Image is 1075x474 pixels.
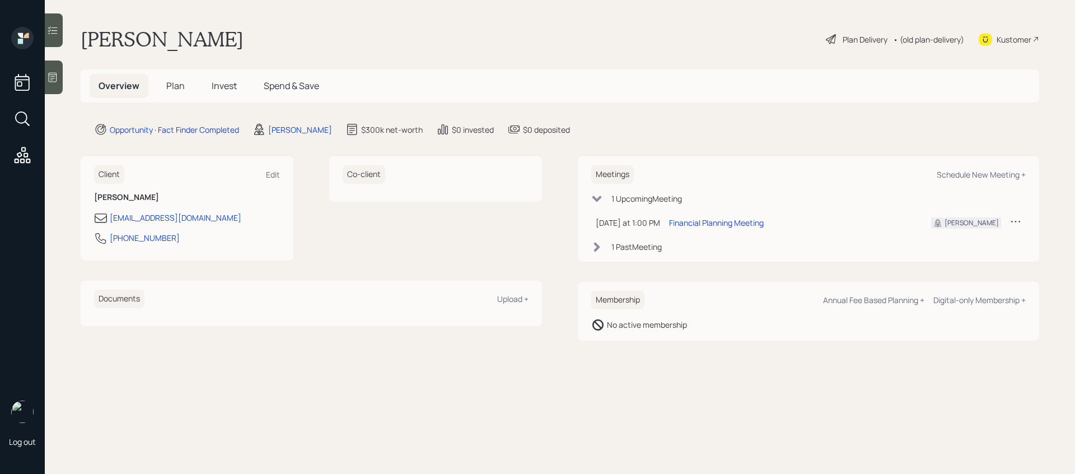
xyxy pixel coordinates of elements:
span: Spend & Save [264,80,319,92]
h1: [PERSON_NAME] [81,27,244,52]
span: Invest [212,80,237,92]
div: [PHONE_NUMBER] [110,232,180,244]
h6: Co-client [343,165,385,184]
img: retirable_logo.png [11,401,34,423]
div: [PERSON_NAME] [945,218,999,228]
div: 1 Past Meeting [611,241,662,253]
span: Overview [99,80,139,92]
div: Financial Planning Meeting [669,217,764,229]
h6: Meetings [591,165,634,184]
div: Log out [9,436,36,447]
div: • (old plan-delivery) [893,34,964,45]
h6: [PERSON_NAME] [94,193,280,202]
div: [PERSON_NAME] [268,124,332,136]
h6: Documents [94,290,144,308]
div: Schedule New Meeting + [937,169,1026,180]
div: $300k net-worth [361,124,423,136]
div: Upload + [497,294,529,304]
div: $0 deposited [523,124,570,136]
div: 1 Upcoming Meeting [611,193,682,205]
div: Plan Delivery [843,34,887,45]
div: Opportunity · Fact Finder Completed [110,124,239,136]
div: Digital-only Membership + [933,295,1026,305]
div: Annual Fee Based Planning + [823,295,924,305]
div: $0 invested [452,124,494,136]
span: Plan [166,80,185,92]
div: No active membership [607,319,687,331]
div: Kustomer [997,34,1031,45]
div: Edit [266,169,280,180]
h6: Client [94,165,124,184]
div: [EMAIL_ADDRESS][DOMAIN_NAME] [110,212,241,224]
div: [DATE] at 1:00 PM [596,217,660,229]
h6: Membership [591,291,644,309]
